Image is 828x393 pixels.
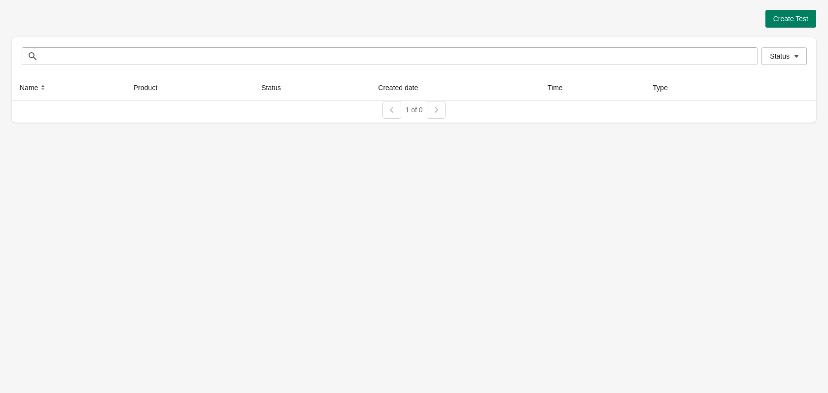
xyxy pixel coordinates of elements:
button: Type [649,79,682,97]
button: Created date [374,79,432,97]
span: Create Test [773,15,808,23]
button: Status [257,79,295,97]
button: Status [761,47,807,65]
button: Time [544,79,577,97]
button: Name [16,79,52,97]
button: Product [130,79,171,97]
span: 1 of 0 [405,106,422,114]
button: Create Test [765,10,816,28]
span: Status [770,52,790,60]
